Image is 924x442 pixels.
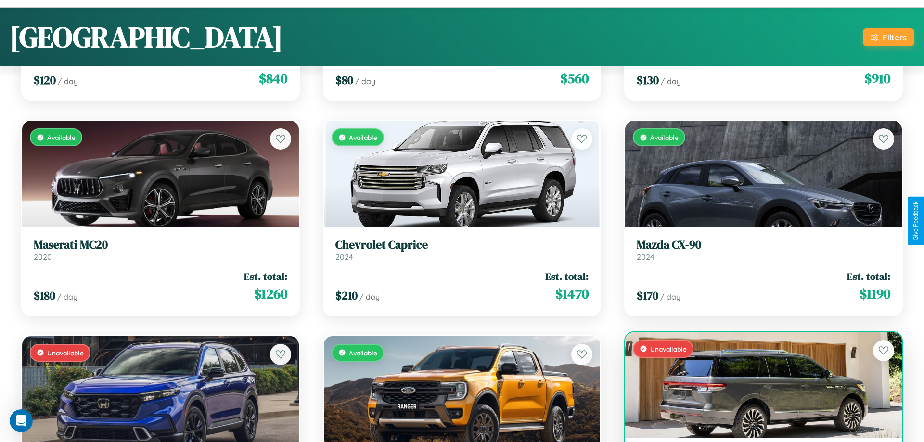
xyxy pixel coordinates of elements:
span: Est. total: [244,269,287,283]
span: $ 1190 [860,284,890,303]
span: / day [359,292,380,302]
div: Give Feedback [912,202,919,240]
h3: Maserati MC20 [34,238,287,252]
div: Filters [883,32,907,42]
span: Est. total: [545,269,589,283]
span: $ 80 [335,72,353,88]
span: Unavailable [47,349,84,357]
span: $ 170 [637,288,658,303]
span: $ 840 [259,69,287,88]
h3: Chevrolet Caprice [335,238,589,252]
span: 2024 [335,252,353,262]
span: $ 120 [34,72,56,88]
span: Est. total: [847,269,890,283]
span: Available [650,133,679,141]
span: $ 910 [864,69,890,88]
span: 2024 [637,252,654,262]
span: / day [660,292,680,302]
span: / day [661,76,681,86]
span: / day [355,76,375,86]
a: Maserati MC202020 [34,238,287,262]
span: Available [349,349,377,357]
span: / day [57,292,77,302]
span: Unavailable [650,345,687,353]
span: $ 180 [34,288,55,303]
span: $ 1470 [555,284,589,303]
span: Available [349,133,377,141]
iframe: Intercom live chat [10,409,33,432]
span: Available [47,133,76,141]
span: $ 560 [560,69,589,88]
button: Filters [863,28,914,46]
span: 2020 [34,252,52,262]
span: $ 1260 [254,284,287,303]
a: Chevrolet Caprice2024 [335,238,589,262]
span: $ 210 [335,288,358,303]
h3: Mazda CX-90 [637,238,890,252]
span: / day [58,76,78,86]
h1: [GEOGRAPHIC_DATA] [10,17,283,57]
a: Mazda CX-902024 [637,238,890,262]
span: $ 130 [637,72,659,88]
